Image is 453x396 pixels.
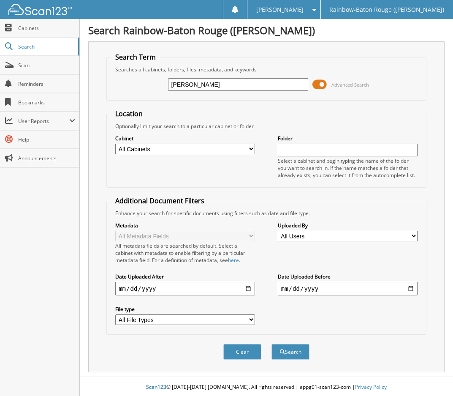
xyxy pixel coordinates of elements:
label: File type [115,306,255,313]
img: scan123-logo-white.svg [8,4,72,15]
span: Advanced Search [331,82,369,88]
span: Help [18,136,75,143]
span: Scan [18,62,75,69]
label: Cabinet [115,135,255,142]
span: Search [18,43,74,50]
label: Date Uploaded Before [278,273,418,280]
div: Optionally limit your search to a particular cabinet or folder [111,123,422,130]
label: Uploaded By [278,222,418,229]
span: User Reports [18,117,69,125]
iframe: Chat Widget [411,355,453,396]
legend: Search Term [111,52,160,62]
label: Metadata [115,222,255,229]
span: [PERSON_NAME] [256,7,304,12]
span: Scan123 [146,383,166,391]
legend: Location [111,109,147,118]
input: end [278,282,418,295]
div: Searches all cabinets, folders, files, metadata, and keywords [111,66,422,73]
label: Date Uploaded After [115,273,255,280]
legend: Additional Document Filters [111,196,209,205]
span: Cabinets [18,25,75,32]
span: Announcements [18,155,75,162]
button: Clear [223,344,261,360]
button: Search [271,344,309,360]
a: here [228,257,239,264]
label: Folder [278,135,418,142]
span: Bookmarks [18,99,75,106]
a: Privacy Policy [355,383,387,391]
div: Enhance your search for specific documents using filters such as date and file type. [111,210,422,217]
span: Rainbow-Baton Rouge ([PERSON_NAME]) [329,7,444,12]
span: Reminders [18,80,75,87]
div: Select a cabinet and begin typing the name of the folder you want to search in. If the name match... [278,157,418,179]
h1: Search Rainbow-Baton Rouge ([PERSON_NAME]) [88,23,445,37]
input: start [115,282,255,295]
div: All metadata fields are searched by default. Select a cabinet with metadata to enable filtering b... [115,242,255,264]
